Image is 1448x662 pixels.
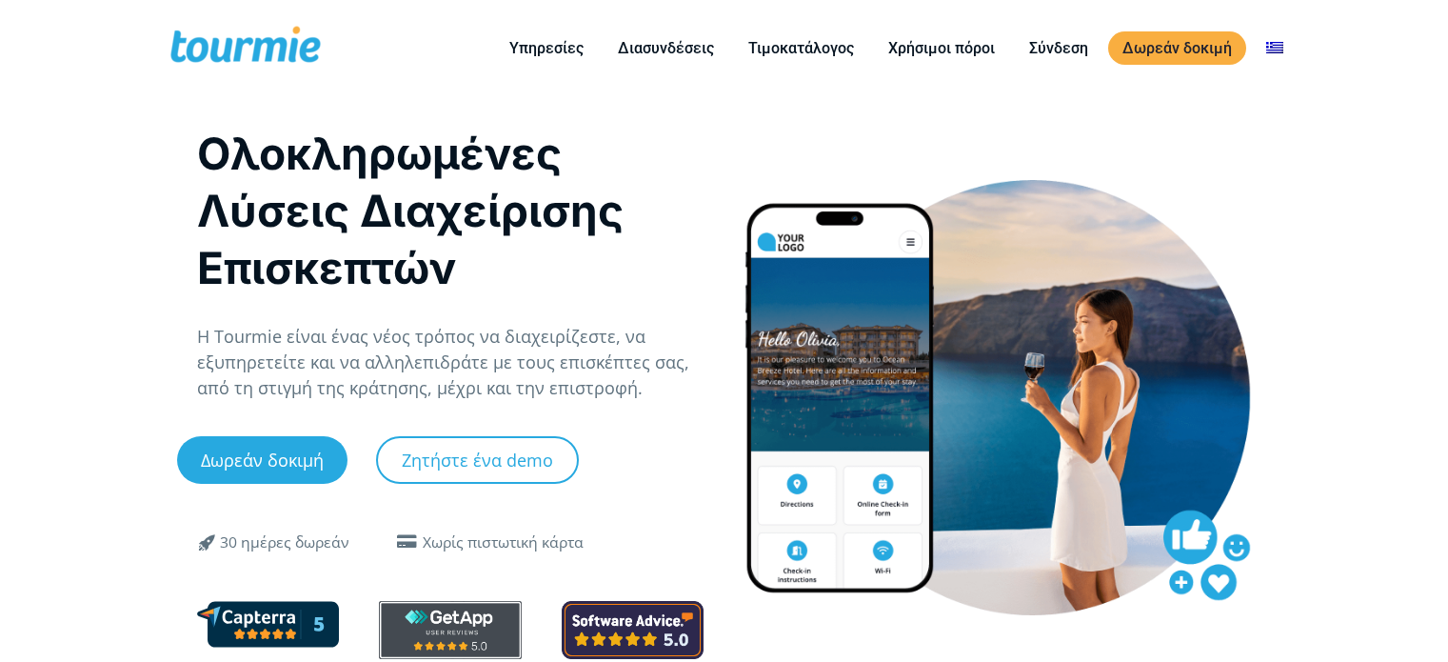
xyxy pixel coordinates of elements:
div: 30 ημέρες δωρεάν [220,532,349,554]
span:  [392,534,423,550]
p: Η Tourmie είναι ένας νέος τρόπος να διαχειρίζεστε, να εξυπηρετείτε και να αλληλεπιδράτε με τους ε... [197,324,704,401]
span:  [186,531,231,553]
a: Διασυνδέσεις [604,36,728,60]
a: Δωρεάν δοκιμή [177,436,347,484]
a: Ζητήστε ένα demo [376,436,579,484]
div: Χωρίς πιστωτική κάρτα [423,532,584,554]
a: Δωρεάν δοκιμή [1108,31,1246,65]
a: Υπηρεσίες [495,36,598,60]
h1: Ολοκληρωμένες Λύσεις Διαχείρισης Επισκεπτών [197,125,704,296]
a: Τιμοκατάλογος [734,36,868,60]
a: Χρήσιμοι πόροι [874,36,1009,60]
a: Σύνδεση [1015,36,1102,60]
